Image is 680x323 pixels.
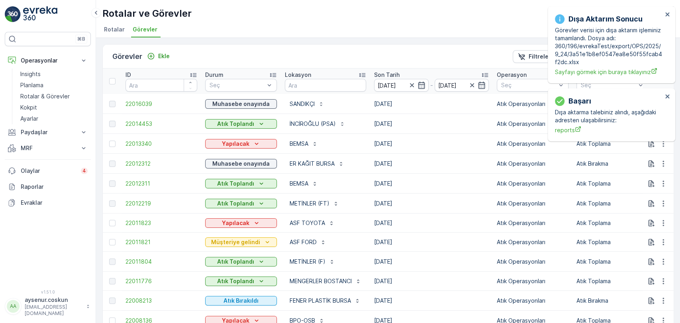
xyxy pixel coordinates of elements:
[285,217,339,229] button: ASF TOYOTA
[529,53,574,61] p: Filtreleri temizle
[205,99,277,109] button: Muhasebe onayında
[205,276,277,286] button: Atık Toplandı
[497,277,568,285] p: Atık Operasyonları
[125,297,197,305] span: 22008213
[497,160,568,168] p: Atık Operasyonları
[125,79,197,92] input: Ara
[17,69,91,80] a: Insights
[285,275,366,288] button: MENGERLER BOSTANCI
[5,163,91,179] a: Olaylar4
[5,6,21,22] img: logo
[285,197,344,210] button: METİNLER (FT)
[109,161,116,167] div: Toggle Row Selected
[205,139,277,149] button: Yapılacak
[21,199,88,207] p: Evraklar
[222,140,249,148] p: Yapılacak
[20,115,38,123] p: Ayarlar
[125,219,197,227] a: 22011823
[555,126,662,134] a: reports
[144,51,173,61] button: Ekle
[5,195,91,211] a: Evraklar
[82,168,86,174] p: 4
[374,71,400,79] p: Son Tarih
[370,114,493,134] td: [DATE]
[370,252,493,272] td: [DATE]
[20,104,37,112] p: Kokpit
[290,120,336,128] p: İNCİROĞLU (PSA)
[285,294,365,307] button: FENER PLASTİK BURSA
[513,50,579,63] button: Filtreleri temizle
[21,57,75,65] p: Operasyonlar
[568,96,591,107] p: başarı
[125,120,197,128] a: 22014453
[23,6,57,22] img: logo_light-DOdMpM7g.png
[109,298,116,304] div: Toggle Row Selected
[497,258,568,266] p: Atık Operasyonları
[290,100,315,108] p: SANDIKÇI
[104,25,125,33] span: Rotalar
[217,180,254,188] p: Atık Toplandı
[497,180,568,188] p: Atık Operasyonları
[205,119,277,129] button: Atık Toplandı
[5,179,91,195] a: Raporlar
[205,257,277,266] button: Atık Toplandı
[17,91,91,102] a: Rotalar & Görevler
[7,300,20,313] div: AA
[374,79,429,92] input: dd/mm/yyyy
[576,277,648,285] p: Atık Toplama
[125,258,197,266] a: 22011804
[665,93,670,101] button: close
[497,238,568,246] p: Atık Operasyonları
[576,200,648,208] p: Atık Toplama
[576,140,648,148] p: Atık Toplama
[205,159,277,168] button: Muhasebe onayında
[430,80,433,90] p: -
[222,219,249,227] p: Yapılacak
[205,296,277,305] button: Atık Bırakıldı
[285,98,329,110] button: SANDIKÇI
[205,179,277,188] button: Atık Toplandı
[576,238,648,246] p: Atık Toplama
[109,220,116,226] div: Toggle Row Selected
[290,297,351,305] p: FENER PLASTİK BURSA
[5,124,91,140] button: Paydaşlar
[665,11,670,19] button: close
[125,100,197,108] a: 22016039
[285,79,366,92] input: Ara
[370,194,493,213] td: [DATE]
[5,140,91,156] button: MRF
[25,304,82,317] p: [EMAIL_ADDRESS][DOMAIN_NAME]
[212,100,270,108] p: Muhasebe onayında
[501,81,556,89] p: Seç
[77,36,85,42] p: ⌘B
[555,26,662,66] p: Görevler verisi için dışa aktarım işleminiz tamamlandı. Dosya adı: 360/196/evrekaTest/export/OPS/...
[20,92,70,100] p: Rotalar & Görevler
[25,296,82,304] p: aysenur.coskun
[290,140,308,148] p: BEMSA
[555,108,662,124] p: Dışa aktarma talebiniz alındı, aşağıdaki adresten ulaşabilirsiniz:
[290,219,325,227] p: ASF TOYOTA
[217,200,254,208] p: Atık Toplandı
[17,102,91,113] a: Kokpit
[285,236,331,249] button: ASF FORD
[125,238,197,246] a: 22011821
[5,53,91,69] button: Operasyonlar
[576,180,648,188] p: Atık Toplama
[285,177,323,190] button: BEMSA
[497,120,568,128] p: Atık Operasyonları
[21,183,88,191] p: Raporlar
[497,140,568,148] p: Atık Operasyonları
[435,79,489,92] input: dd/mm/yyyy
[370,134,493,154] td: [DATE]
[370,174,493,194] td: [DATE]
[223,297,259,305] p: Atık Bırakıldı
[290,180,308,188] p: BEMSA
[109,278,116,284] div: Toggle Row Selected
[497,297,568,305] p: Atık Operasyonları
[20,70,41,78] p: Insights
